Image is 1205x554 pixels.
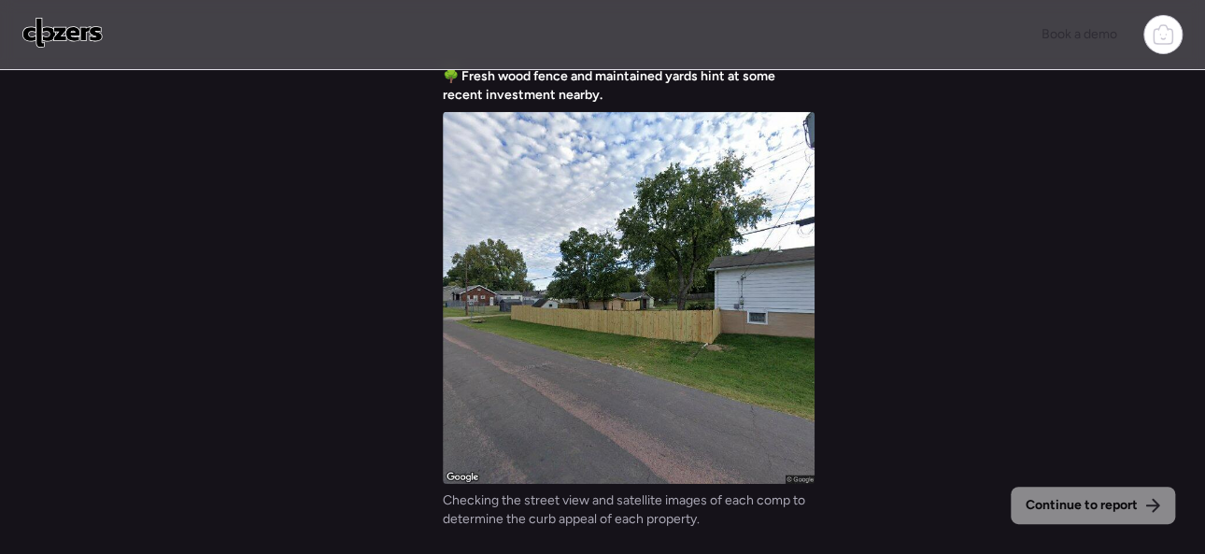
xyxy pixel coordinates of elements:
img: 🌳 Fresh wood fence and maintained yards hint at some recent investment nearby. [443,112,815,484]
img: Logo [22,18,103,48]
span: Continue to report [1026,496,1138,515]
span: Checking the street view and satellite images of each comp to determine the curb appeal of each p... [443,491,815,529]
span: 🌳 Fresh wood fence and maintained yards hint at some recent investment nearby. [443,67,815,105]
span: Book a demo [1042,26,1117,42]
